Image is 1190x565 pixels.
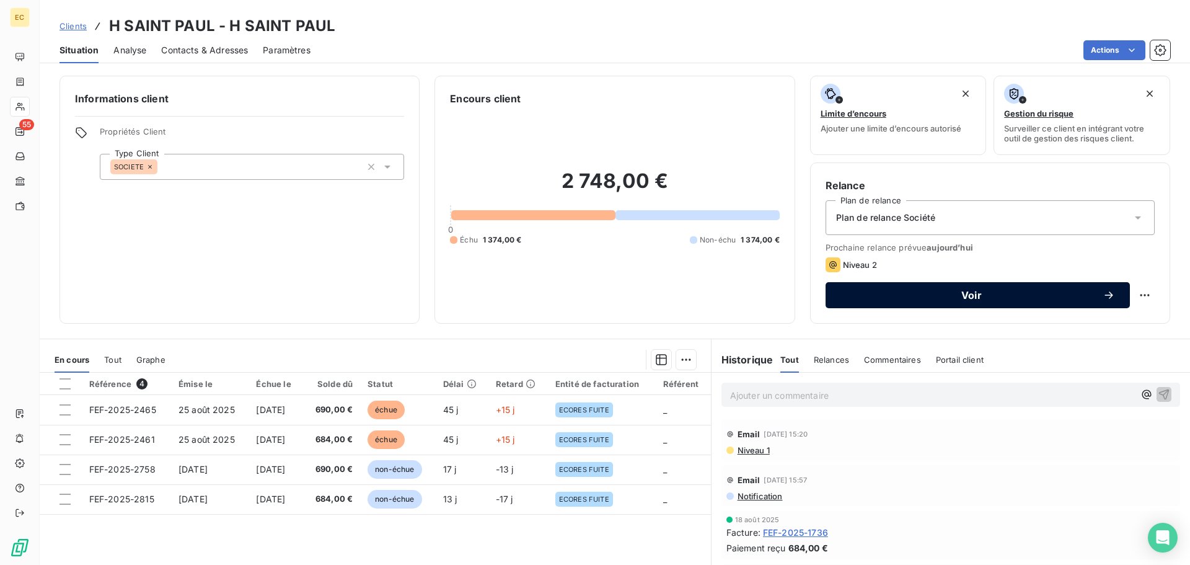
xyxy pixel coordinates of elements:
button: Actions [1083,40,1145,60]
span: FEF-2025-2461 [89,434,155,445]
span: _ [663,494,667,504]
div: Retard [496,379,540,389]
span: Portail client [936,355,984,365]
span: [DATE] 15:57 [764,476,807,484]
span: échue [368,401,405,419]
img: Logo LeanPay [10,538,30,558]
h6: Relance [826,178,1155,193]
span: Contacts & Adresses [161,44,248,56]
span: [DATE] 15:20 [764,430,808,438]
input: Ajouter une valeur [157,161,167,172]
span: FEF-2025-2758 [89,464,156,474]
span: Graphe [136,355,165,365]
span: [DATE] [256,404,285,415]
span: -13 j [496,464,514,474]
span: Tout [104,355,121,365]
span: non-échue [368,460,421,479]
span: Surveiller ce client en intégrant votre outil de gestion des risques client. [1004,123,1160,143]
span: Limite d’encours [821,109,886,118]
span: 17 j [443,464,457,474]
span: Notification [736,491,783,501]
span: [DATE] [256,464,285,474]
span: Facture : [726,526,760,539]
span: FEF-2025-2465 [89,404,156,415]
span: 1 374,00 € [741,234,780,246]
span: -17 j [496,494,513,504]
span: 684,00 € [311,434,353,446]
span: aujourd’hui [927,242,973,252]
h3: H SAINT PAUL - H SAINT PAUL [109,15,335,37]
span: 0 [448,225,453,234]
span: non-échue [368,490,421,509]
div: Statut [368,379,428,389]
span: Relances [814,355,849,365]
div: Solde dû [311,379,353,389]
span: 25 août 2025 [178,404,235,415]
span: [DATE] [178,494,208,504]
span: Situation [59,44,99,56]
button: Gestion du risqueSurveiller ce client en intégrant votre outil de gestion des risques client. [994,76,1170,155]
span: Clients [59,21,87,31]
span: Propriétés Client [100,127,404,144]
span: Gestion du risque [1004,109,1073,118]
div: Référent [663,379,703,389]
span: FEF-2025-2815 [89,494,154,504]
span: [DATE] [178,464,208,474]
span: Paiement reçu [726,541,786,554]
a: Clients [59,20,87,32]
span: 690,00 € [311,463,353,476]
span: En cours [55,355,89,365]
span: 684,00 € [311,493,353,505]
span: ECORES FUITE [559,496,609,503]
span: Commentaires [864,355,921,365]
span: SOCIETE [114,163,144,171]
span: Non-échu [700,234,736,246]
span: 25 août 2025 [178,434,235,445]
span: Email [738,429,760,439]
span: _ [663,404,667,415]
span: Échu [460,234,478,246]
span: [DATE] [256,494,285,504]
div: Entité de facturation [555,379,648,389]
button: Limite d’encoursAjouter une limite d’encours autorisé [810,76,987,155]
span: +15 j [496,404,515,415]
span: Tout [780,355,799,365]
span: 1 374,00 € [483,234,522,246]
span: +15 j [496,434,515,445]
span: [DATE] [256,434,285,445]
span: ECORES FUITE [559,436,609,443]
span: Analyse [113,44,146,56]
span: Paramètres [263,44,311,56]
h2: 2 748,00 € [450,169,779,206]
span: ECORES FUITE [559,406,609,414]
div: Émise le [178,379,241,389]
span: _ [663,464,667,474]
span: Email [738,475,760,485]
span: Niveau 2 [843,260,877,270]
span: échue [368,430,405,449]
span: 18 août 2025 [735,516,780,523]
span: Prochaine relance prévue [826,242,1155,252]
div: Délai [443,379,481,389]
div: Échue le [256,379,296,389]
button: Voir [826,282,1130,308]
span: FEF-2025-1736 [763,526,828,539]
div: Référence [89,378,164,389]
span: ECORES FUITE [559,466,609,473]
span: Voir [840,290,1103,300]
span: 690,00 € [311,404,353,416]
div: Open Intercom Messenger [1148,523,1178,553]
h6: Historique [712,352,773,367]
span: 45 j [443,404,459,415]
div: EC [10,7,30,27]
span: 13 j [443,494,457,504]
span: 45 j [443,434,459,445]
span: Ajouter une limite d’encours autorisé [821,123,961,133]
span: Niveau 1 [736,445,770,455]
span: 4 [136,378,148,389]
span: Plan de relance Société [836,211,935,224]
span: 684,00 € [788,541,828,554]
span: _ [663,434,667,445]
h6: Informations client [75,91,404,106]
h6: Encours client [450,91,521,106]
